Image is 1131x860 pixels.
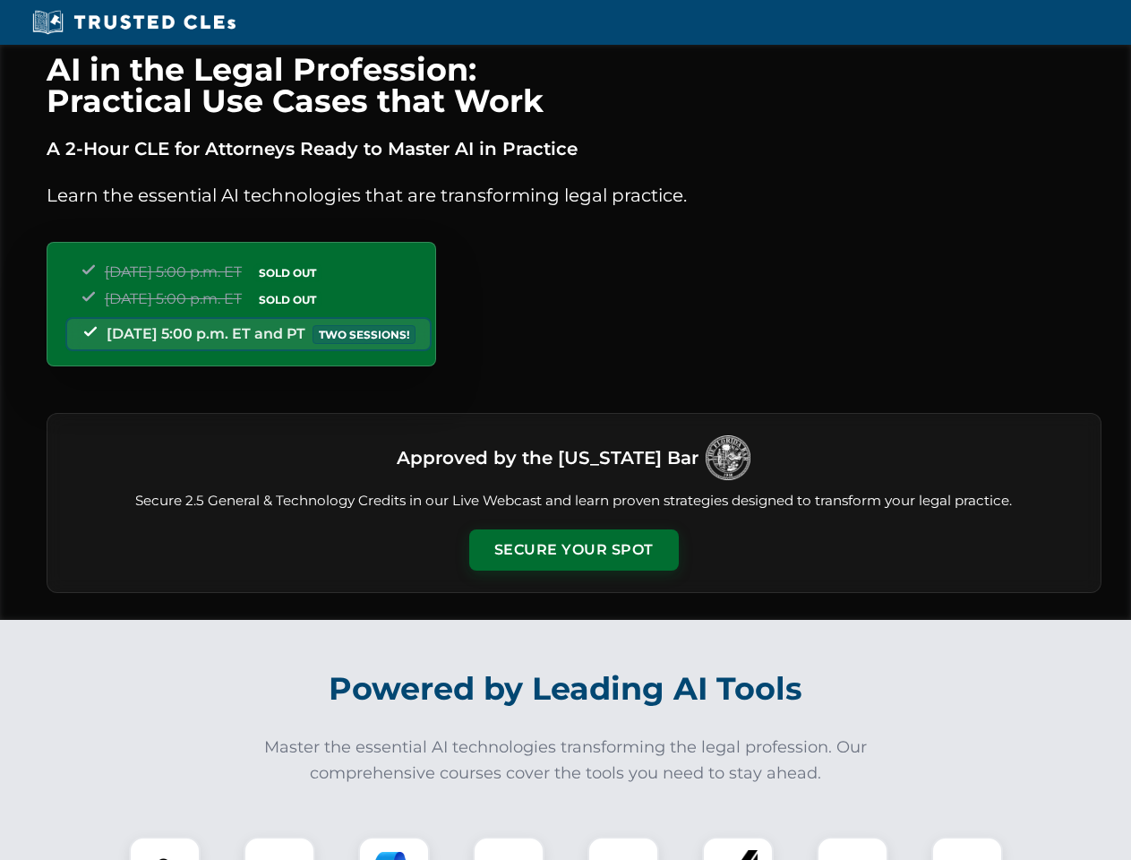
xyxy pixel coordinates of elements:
h2: Powered by Leading AI Tools [70,658,1062,720]
p: A 2-Hour CLE for Attorneys Ready to Master AI in Practice [47,134,1101,163]
h1: AI in the Legal Profession: Practical Use Cases that Work [47,54,1101,116]
p: Learn the essential AI technologies that are transforming legal practice. [47,181,1101,210]
img: Trusted CLEs [27,9,241,36]
p: Master the essential AI technologies transforming the legal profession. Our comprehensive courses... [253,735,879,787]
span: SOLD OUT [253,263,322,282]
img: Logo [706,435,750,480]
span: SOLD OUT [253,290,322,309]
button: Secure Your Spot [469,529,679,571]
h3: Approved by the [US_STATE] Bar [397,442,698,474]
p: Secure 2.5 General & Technology Credits in our Live Webcast and learn proven strategies designed ... [69,491,1079,512]
span: [DATE] 5:00 p.m. ET [105,290,242,307]
span: [DATE] 5:00 p.m. ET [105,263,242,280]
